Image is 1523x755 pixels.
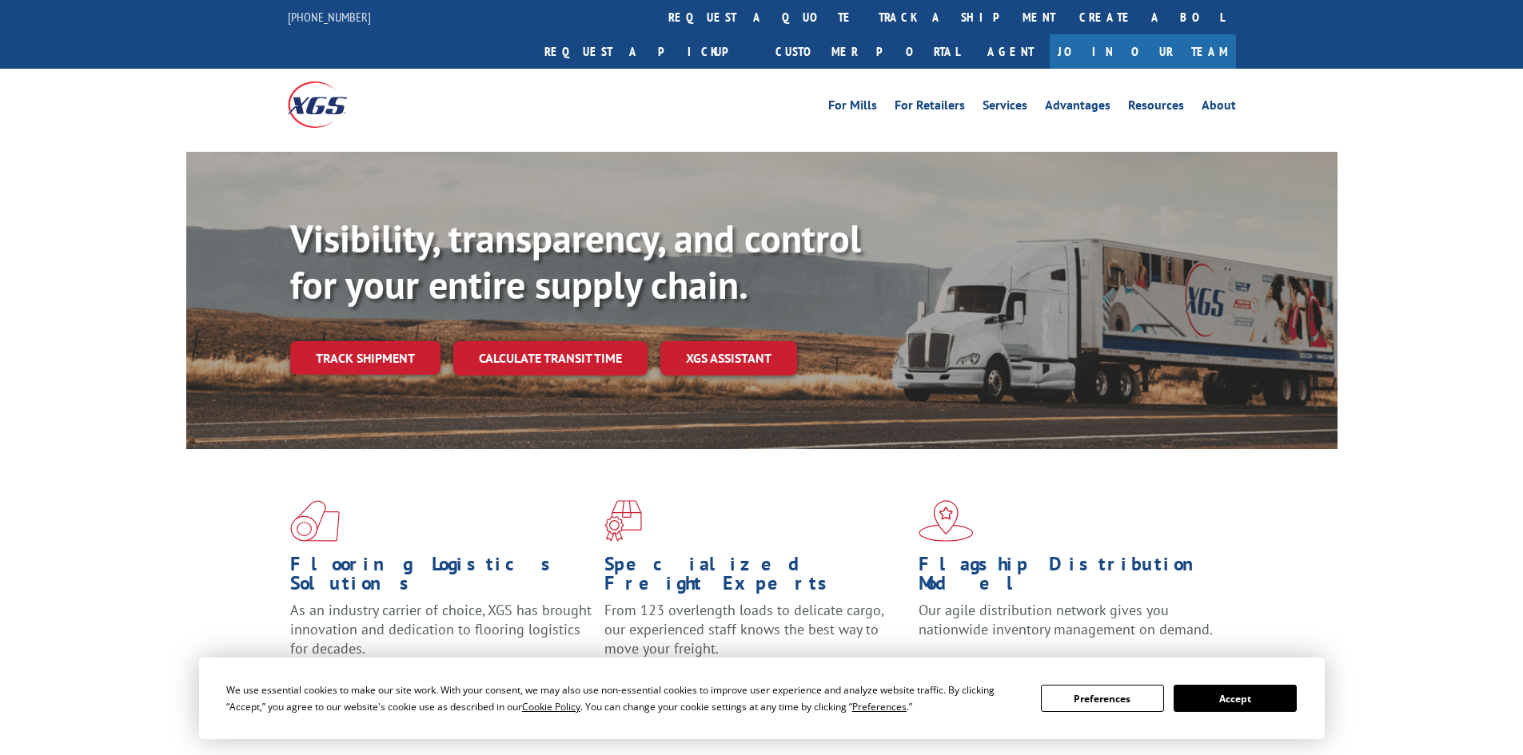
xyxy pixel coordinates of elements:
[919,601,1213,638] span: Our agile distribution network gives you nationwide inventory management on demand.
[852,700,907,713] span: Preferences
[919,654,1118,672] a: Learn More >
[1050,34,1236,69] a: Join Our Team
[660,341,797,376] a: XGS ASSISTANT
[290,601,592,658] span: As an industry carrier of choice, XGS has brought innovation and dedication to flooring logistics...
[1202,99,1236,117] a: About
[828,99,877,117] a: For Mills
[1045,99,1110,117] a: Advantages
[919,500,974,542] img: xgs-icon-flagship-distribution-model-red
[453,341,648,376] a: Calculate transit time
[1041,685,1164,712] button: Preferences
[290,500,340,542] img: xgs-icon-total-supply-chain-intelligence-red
[290,341,441,375] a: Track shipment
[604,500,642,542] img: xgs-icon-focused-on-flooring-red
[1174,685,1297,712] button: Accept
[226,681,1022,715] div: We use essential cookies to make our site work. With your consent, we may also use non-essential ...
[919,554,1221,601] h1: Flagship Distribution Model
[895,99,965,117] a: For Retailers
[532,34,763,69] a: Request a pickup
[604,554,907,601] h1: Specialized Freight Experts
[522,700,580,713] span: Cookie Policy
[1128,99,1184,117] a: Resources
[971,34,1050,69] a: Agent
[199,658,1325,739] div: Cookie Consent Prompt
[290,554,592,601] h1: Flooring Logistics Solutions
[604,601,907,672] p: From 123 overlength loads to delicate cargo, our experienced staff knows the best way to move you...
[983,99,1027,117] a: Services
[290,213,861,309] b: Visibility, transparency, and control for your entire supply chain.
[288,9,371,25] a: [PHONE_NUMBER]
[763,34,971,69] a: Customer Portal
